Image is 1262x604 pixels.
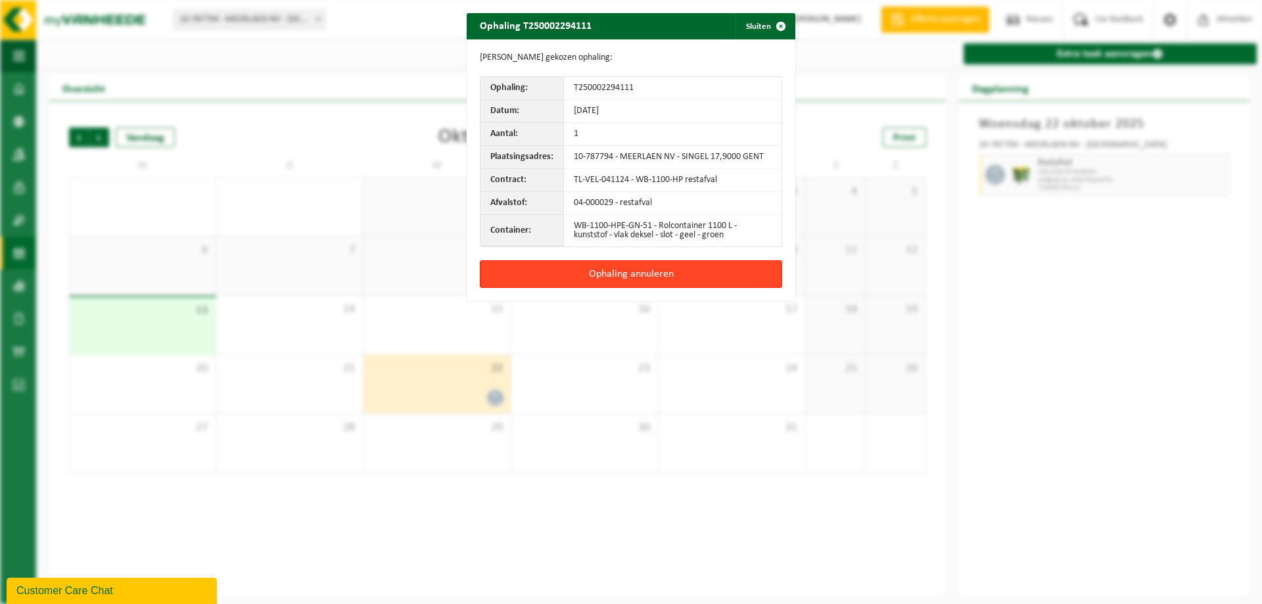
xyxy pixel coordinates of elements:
[7,575,220,604] iframe: chat widget
[480,100,564,123] th: Datum:
[480,123,564,146] th: Aantal:
[564,146,782,169] td: 10-787794 - MEERLAEN NV - SINGEL 17,9000 GENT
[480,192,564,215] th: Afvalstof:
[480,215,564,246] th: Container:
[480,77,564,100] th: Ophaling:
[564,169,782,192] td: TL-VEL-041124 - WB-1100-HP restafval
[564,215,782,246] td: WB-1100-HPE-GN-51 - Rolcontainer 1100 L - kunststof - vlak deksel - slot - geel - groen
[736,13,794,39] button: Sluiten
[480,260,782,288] button: Ophaling annuleren
[564,192,782,215] td: 04-000029 - restafval
[564,77,782,100] td: T250002294111
[564,123,782,146] td: 1
[467,13,605,38] h2: Ophaling T250002294111
[480,146,564,169] th: Plaatsingsadres:
[480,169,564,192] th: Contract:
[564,100,782,123] td: [DATE]
[480,53,782,63] p: [PERSON_NAME] gekozen ophaling:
